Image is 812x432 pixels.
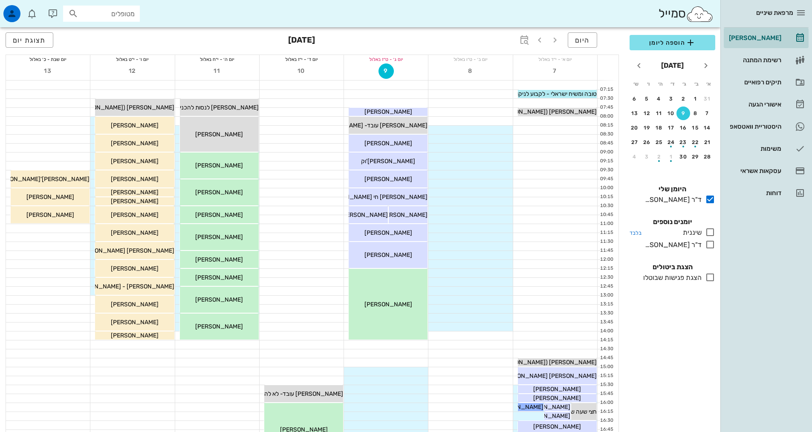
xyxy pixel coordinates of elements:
span: [PERSON_NAME] [111,189,159,196]
div: סמייל [659,5,714,23]
div: 16 [676,125,690,131]
div: 11 [652,110,666,116]
div: 08:45 [598,140,615,147]
div: עסקאות אשראי [727,167,781,174]
button: הוספה ליומן [630,35,715,50]
button: 20 [628,121,642,135]
div: 08:15 [598,122,615,129]
button: היום [568,32,597,48]
div: 09:15 [598,158,615,165]
small: בלבד [630,230,642,236]
div: 19 [640,125,654,131]
span: [PERSON_NAME] [26,193,74,201]
button: 26 [640,135,654,149]
h3: [DATE] [288,32,315,49]
span: 13 [40,67,56,75]
span: 10 [294,67,309,75]
div: 21 [701,139,714,145]
div: 4 [652,96,666,102]
th: ה׳ [655,77,666,91]
span: [PERSON_NAME] [533,386,581,393]
a: משימות [724,138,809,159]
div: 4 [628,154,642,160]
button: 15 [689,121,702,135]
button: 2 [676,92,690,106]
th: א׳ [703,77,714,91]
th: ד׳ [667,77,678,91]
div: 25 [652,139,666,145]
div: יום שבת - כ׳ באלול [6,55,90,63]
div: 09:30 [598,167,615,174]
button: 31 [701,92,714,106]
button: חודש שעבר [698,58,714,73]
button: 4 [628,150,642,164]
span: 8 [463,67,478,75]
div: 8 [689,110,702,116]
span: [PERSON_NAME] [364,108,412,115]
button: 3 [665,92,678,106]
div: 27 [628,139,642,145]
span: [PERSON_NAME] [26,211,74,219]
span: [PERSON_NAME] [111,176,159,183]
a: רשימת המתנה [724,50,809,70]
button: 8 [463,63,478,79]
button: 2 [652,150,666,164]
div: רשימת המתנה [727,57,781,63]
div: 6 [628,96,642,102]
button: 10 [665,107,678,120]
button: 10 [294,63,309,79]
div: 11:15 [598,229,615,236]
span: [PERSON_NAME] [111,158,159,165]
span: [PERSON_NAME] [111,229,159,236]
div: 3 [665,96,678,102]
span: [PERSON_NAME] עובד- [PERSON_NAME] [315,122,428,129]
button: 25 [652,135,666,149]
th: ג׳ [679,77,690,91]
span: [PERSON_NAME] [496,403,543,411]
button: 3 [640,150,654,164]
a: [PERSON_NAME] [724,28,809,48]
button: חודש הבא [631,58,647,73]
div: 07:45 [598,104,615,111]
div: 15:45 [598,390,615,397]
span: [PERSON_NAME] [195,189,243,196]
button: 23 [676,135,690,149]
span: [PERSON_NAME] [195,296,243,303]
button: 14 [701,121,714,135]
img: SmileCloud logo [686,6,714,23]
span: [PERSON_NAME] - [PERSON_NAME] [73,283,174,290]
div: 14:00 [598,328,615,335]
span: 9 [379,67,393,75]
div: משימות [727,145,781,152]
span: [PERSON_NAME] לנסות להכניס [176,104,259,111]
button: [DATE] [658,57,687,74]
span: [PERSON_NAME] [523,403,570,411]
button: 9 [379,63,394,79]
div: 2 [652,154,666,160]
button: 1 [665,150,678,164]
span: [PERSON_NAME] [523,412,570,420]
span: [PERSON_NAME] [533,423,581,430]
div: 13:45 [598,319,615,326]
div: 1 [665,154,678,160]
button: 5 [640,92,654,106]
button: 19 [640,121,654,135]
span: [PERSON_NAME] [195,323,243,330]
div: 11:00 [598,220,615,228]
button: 28 [701,150,714,164]
div: 08:00 [598,113,615,120]
span: [PERSON_NAME] [364,229,412,236]
button: 30 [676,150,690,164]
div: 10:45 [598,211,615,219]
span: 12 [125,67,140,75]
button: 12 [640,107,654,120]
span: [PERSON_NAME] [195,256,243,263]
div: 15:30 [598,381,615,389]
span: [PERSON_NAME] [340,211,388,219]
span: [PERSON_NAME] [195,211,243,219]
div: 16:30 [598,417,615,424]
button: תצוגת יום [6,32,53,48]
div: ד"ר [PERSON_NAME] [642,240,702,250]
div: 11:30 [598,238,615,245]
span: [PERSON_NAME] [PERSON_NAME] [78,247,174,254]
